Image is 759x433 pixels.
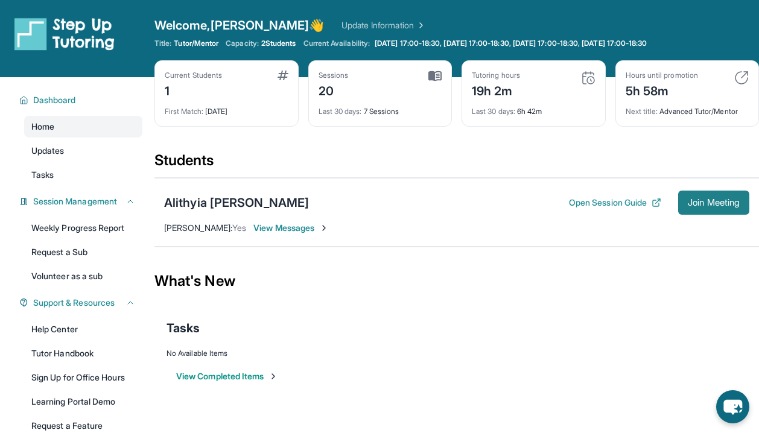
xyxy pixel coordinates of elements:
[428,71,442,81] img: card
[24,265,142,287] a: Volunteer as a sub
[164,223,232,233] span: [PERSON_NAME] :
[167,349,747,358] div: No Available Items
[472,71,520,80] div: Tutoring hours
[688,199,740,206] span: Join Meeting
[24,367,142,388] a: Sign Up for Office Hours
[165,71,222,80] div: Current Students
[24,241,142,263] a: Request a Sub
[24,217,142,239] a: Weekly Progress Report
[174,39,218,48] span: Tutor/Mentor
[154,39,171,48] span: Title:
[24,140,142,162] a: Updates
[33,297,115,309] span: Support & Resources
[31,169,54,181] span: Tasks
[569,197,661,209] button: Open Session Guide
[164,194,309,211] div: Alithyia [PERSON_NAME]
[33,195,117,207] span: Session Management
[226,39,259,48] span: Capacity:
[319,80,349,100] div: 20
[24,116,142,137] a: Home
[28,195,135,207] button: Session Management
[154,17,325,34] span: Welcome, [PERSON_NAME] 👋
[33,94,76,106] span: Dashboard
[253,222,329,234] span: View Messages
[165,100,288,116] div: [DATE]
[319,71,349,80] div: Sessions
[232,223,246,233] span: Yes
[24,343,142,364] a: Tutor Handbook
[319,223,329,233] img: Chevron-Right
[375,39,647,48] span: [DATE] 17:00-18:30, [DATE] 17:00-18:30, [DATE] 17:00-18:30, [DATE] 17:00-18:30
[278,71,288,80] img: card
[154,254,759,308] div: What's New
[626,80,698,100] div: 5h 58m
[24,164,142,186] a: Tasks
[261,39,296,48] span: 2 Students
[165,107,203,116] span: First Match :
[734,71,749,85] img: card
[372,39,649,48] a: [DATE] 17:00-18:30, [DATE] 17:00-18:30, [DATE] 17:00-18:30, [DATE] 17:00-18:30
[626,107,658,116] span: Next title :
[472,107,515,116] span: Last 30 days :
[678,191,749,215] button: Join Meeting
[581,71,595,85] img: card
[14,17,115,51] img: logo
[24,318,142,340] a: Help Center
[472,100,595,116] div: 6h 42m
[303,39,370,48] span: Current Availability:
[472,80,520,100] div: 19h 2m
[341,19,426,31] a: Update Information
[31,145,65,157] span: Updates
[716,390,749,423] button: chat-button
[167,320,200,337] span: Tasks
[165,80,222,100] div: 1
[28,297,135,309] button: Support & Resources
[31,121,54,133] span: Home
[319,100,442,116] div: 7 Sessions
[154,151,759,177] div: Students
[319,107,362,116] span: Last 30 days :
[414,19,426,31] img: Chevron Right
[626,100,749,116] div: Advanced Tutor/Mentor
[28,94,135,106] button: Dashboard
[24,391,142,412] a: Learning Portal Demo
[176,370,278,382] button: View Completed Items
[626,71,698,80] div: Hours until promotion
